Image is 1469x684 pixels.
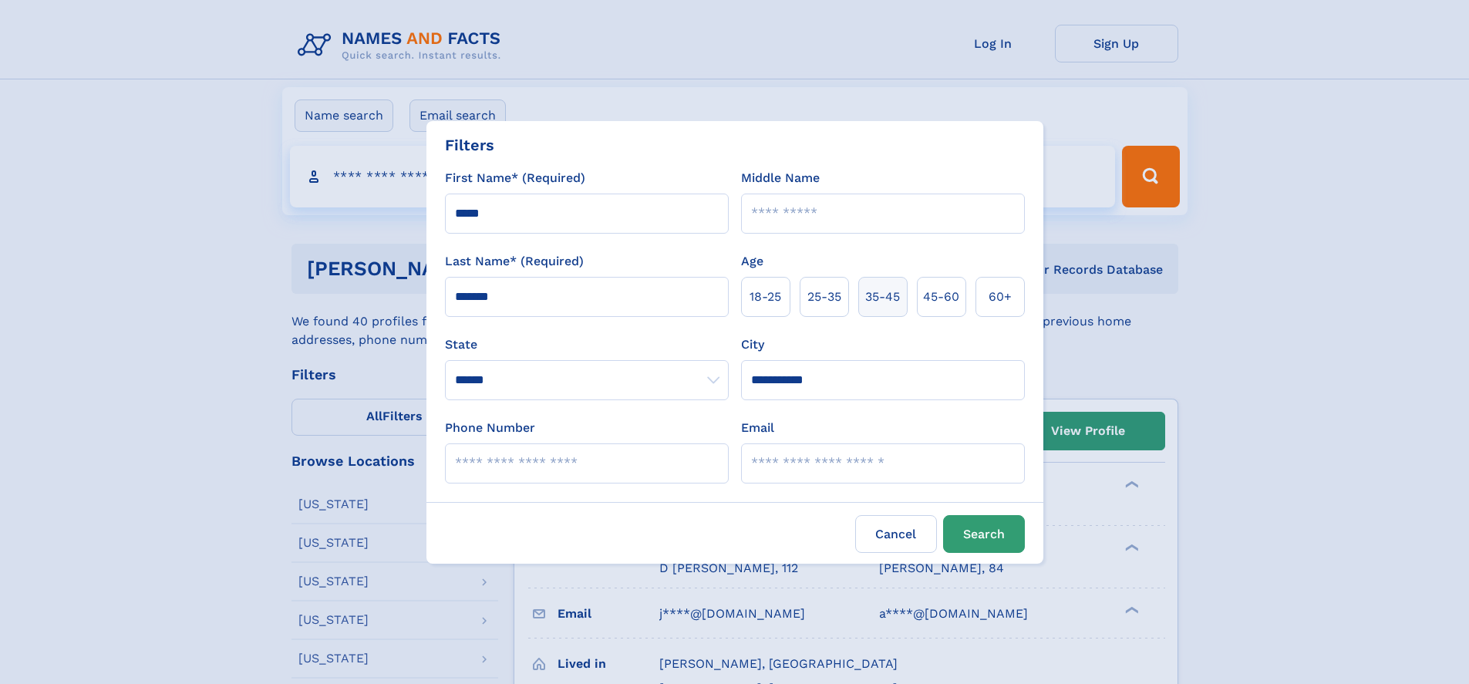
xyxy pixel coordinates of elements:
span: 25‑35 [807,288,841,306]
label: State [445,335,729,354]
label: City [741,335,764,354]
label: Age [741,252,763,271]
button: Search [943,515,1025,553]
span: 35‑45 [865,288,900,306]
label: First Name* (Required) [445,169,585,187]
span: 45‑60 [923,288,959,306]
div: Filters [445,133,494,157]
span: 60+ [989,288,1012,306]
label: Last Name* (Required) [445,252,584,271]
span: 18‑25 [750,288,781,306]
label: Phone Number [445,419,535,437]
label: Middle Name [741,169,820,187]
label: Cancel [855,515,937,553]
label: Email [741,419,774,437]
